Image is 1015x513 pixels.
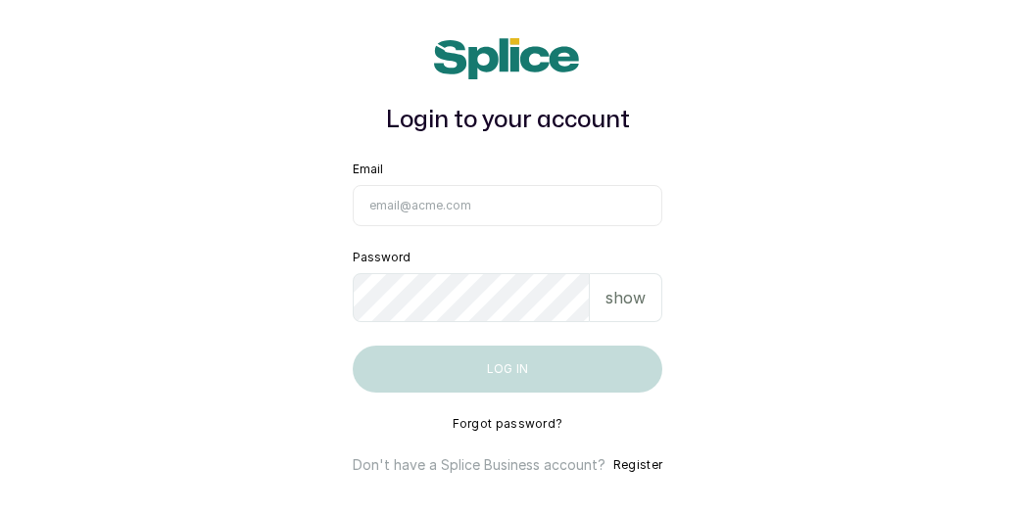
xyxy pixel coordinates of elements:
[353,103,662,138] h1: Login to your account
[613,455,662,475] button: Register
[453,416,563,432] button: Forgot password?
[605,286,646,309] p: show
[353,455,605,475] p: Don't have a Splice Business account?
[353,162,383,177] label: Email
[353,185,662,226] input: email@acme.com
[353,250,411,265] label: Password
[353,346,662,393] button: Log in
